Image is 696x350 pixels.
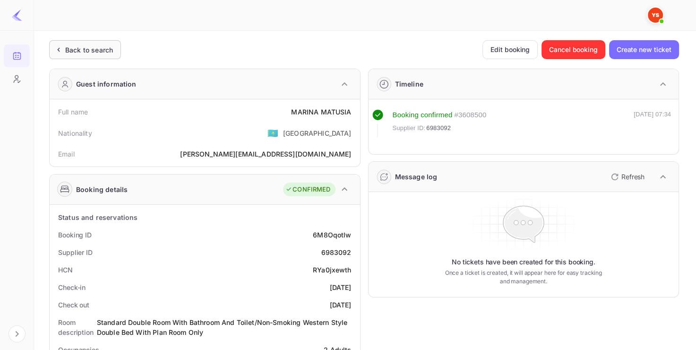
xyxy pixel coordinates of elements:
div: MARINA MATUSIA [291,107,351,117]
div: Booking ID [58,230,92,240]
div: Standard Double Room With Bathroom And Toilet/Non-Smoking Western Style Double Bed With Plan Room... [97,317,352,337]
a: Customers [4,68,30,89]
div: Email [58,149,75,159]
span: Supplier ID: [393,123,426,133]
button: Cancel booking [541,40,605,59]
div: Back to search [65,45,113,55]
div: CONFIRMED [285,185,330,194]
img: Yandex Support [648,8,663,23]
img: LiteAPI [11,9,23,21]
div: Booking details [76,184,128,194]
div: HCN [58,265,73,275]
div: [DATE] [330,282,352,292]
div: [DATE] 07:34 [634,110,671,137]
span: United States [267,124,278,141]
div: Status and reservations [58,212,137,222]
div: Check-in [58,282,86,292]
div: Guest information [76,79,137,89]
p: Once a ticket is created, it will appear here for easy tracking and management. [440,269,607,286]
div: [DATE] [330,300,352,310]
div: Supplier ID [58,247,93,257]
button: Create new ticket [609,40,679,59]
div: RYa0jxewth [313,265,352,275]
button: Edit booking [482,40,538,59]
span: 6983092 [426,123,451,133]
button: Refresh [605,169,648,184]
div: Room description [58,317,97,337]
button: Expand navigation [9,325,26,342]
div: 6983092 [321,247,351,257]
div: Nationality [58,128,92,138]
div: Check out [58,300,89,310]
div: [PERSON_NAME][EMAIL_ADDRESS][DOMAIN_NAME] [180,149,351,159]
div: Timeline [395,79,423,89]
p: No tickets have been created for this booking. [452,257,595,267]
div: Message log [395,172,438,182]
div: 6M8Oqotlw [313,230,351,240]
div: [GEOGRAPHIC_DATA] [283,128,352,138]
div: Full name [58,107,88,117]
div: Booking confirmed [393,110,453,121]
div: # 3608500 [454,110,486,121]
a: Bookings [4,44,30,66]
p: Refresh [621,172,644,182]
